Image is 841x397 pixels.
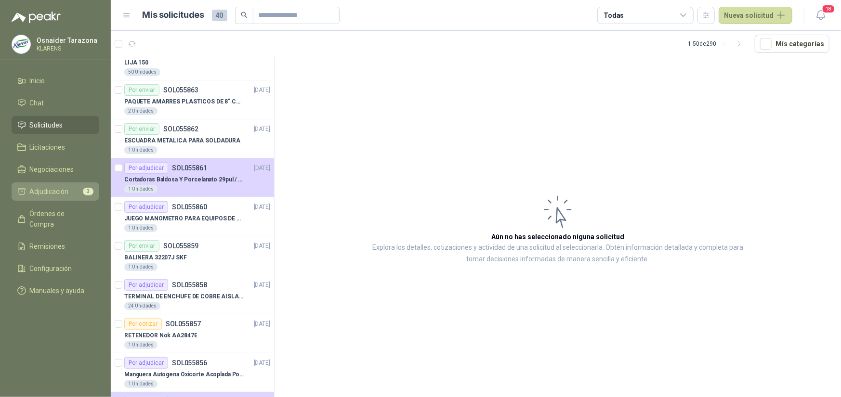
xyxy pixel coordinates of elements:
p: [DATE] [254,359,270,368]
span: Configuración [30,263,72,274]
div: 2 Unidades [124,107,158,115]
p: TERMINAL DE ENCHUFE DE COBRE AISLADO PARA 12AWG [124,292,244,301]
p: KLARENS [37,46,97,51]
div: 1 Unidades [124,380,158,388]
button: Nueva solicitud [719,7,792,24]
p: BALINERA 32207J SKF [124,253,187,262]
a: Licitaciones [12,138,99,156]
p: SOL055859 [163,243,198,249]
span: Negociaciones [30,164,74,175]
p: SOL055861 [172,165,207,171]
span: Licitaciones [30,142,66,153]
span: Inicio [30,76,45,86]
div: 1 Unidades [124,185,158,193]
p: SOL055862 [163,126,198,132]
p: SOL055857 [166,320,201,327]
a: Por cotizarSOL055857[DATE] RETENEDOR Nok AA2847E1 Unidades [111,314,274,353]
p: SOL055863 [163,87,198,93]
button: 18 [812,7,829,24]
div: Todas [604,10,624,21]
p: JUEGO MANOMETRO PARA EQUIPOS DE ARGON Y OXICORTE VICTOR [124,214,244,223]
p: SOL055856 [172,359,207,366]
span: Solicitudes [30,120,63,130]
div: Por adjudicar [124,279,168,291]
span: Órdenes de Compra [30,208,90,230]
span: Chat [30,98,44,108]
div: 24 Unidades [124,302,160,310]
p: [DATE] [254,242,270,251]
p: [DATE] [254,125,270,134]
a: Por adjudicarSOL055860[DATE] JUEGO MANOMETRO PARA EQUIPOS DE ARGON Y OXICORTE VICTOR1 Unidades [111,197,274,236]
p: [DATE] [254,164,270,173]
div: Por enviar [124,123,159,135]
a: Adjudicación3 [12,182,99,201]
a: Por enviarSOL055859[DATE] BALINERA 32207J SKF1 Unidades [111,236,274,275]
span: 3 [83,188,93,195]
span: search [241,12,248,18]
p: Osnaider Tarazona [37,37,97,44]
a: Por adjudicarSOL055861[DATE] Cortadoras Baldosa Y Porcelanato 29pul / 74cm - Truper 158271 Unidades [111,158,274,197]
a: Inicio [12,72,99,90]
a: Manuales y ayuda [12,282,99,300]
p: SOL055858 [172,282,207,288]
p: [DATE] [254,86,270,95]
div: 1 - 50 de 290 [688,36,747,51]
a: Por enviarSOL055863[DATE] PAQUETE AMARRES PLASTICOS DE 8" COLOR NEGRO2 Unidades [111,80,274,119]
a: Solicitudes [12,116,99,134]
span: Manuales y ayuda [30,285,85,296]
p: PAQUETE AMARRES PLASTICOS DE 8" COLOR NEGRO [124,97,244,106]
div: Por adjudicar [124,162,168,174]
div: Por adjudicar [124,201,168,213]
h1: Mis solicitudes [143,8,204,22]
h3: Aún no has seleccionado niguna solicitud [491,231,624,242]
div: Por cotizar [124,318,162,330]
a: Chat [12,94,99,112]
span: Adjudicación [30,186,69,197]
a: Por enviarSOL055864[DATE] LIJA 15050 Unidades [111,41,274,80]
p: LIJA 150 [124,58,148,67]
img: Logo peakr [12,12,61,23]
div: 1 Unidades [124,263,158,271]
div: Por enviar [124,84,159,96]
p: Manguera Autogena Oxicorte Acoplada Por 10 Metros [124,370,244,379]
a: Órdenes de Compra [12,205,99,233]
a: Por enviarSOL055862[DATE] ESCUADRA METALICA PARA SOLDADURA1 Unidades [111,119,274,158]
span: 40 [212,10,227,21]
img: Company Logo [12,35,30,53]
p: Explora los detalles, cotizaciones y actividad de una solicitud al seleccionarla. Obtén informaci... [371,242,745,265]
span: 18 [822,4,835,13]
div: Por adjudicar [124,357,168,369]
p: [DATE] [254,281,270,290]
p: Cortadoras Baldosa Y Porcelanato 29pul / 74cm - Truper 15827 [124,175,244,184]
div: 1 Unidades [124,341,158,349]
a: Remisiones [12,237,99,256]
div: 1 Unidades [124,146,158,154]
p: [DATE] [254,320,270,329]
a: Por adjudicarSOL055856[DATE] Manguera Autogena Oxicorte Acoplada Por 10 Metros1 Unidades [111,353,274,392]
button: Mís categorías [755,35,829,53]
p: SOL055860 [172,204,207,210]
span: Remisiones [30,241,66,252]
p: [DATE] [254,203,270,212]
a: Por adjudicarSOL055858[DATE] TERMINAL DE ENCHUFE DE COBRE AISLADO PARA 12AWG24 Unidades [111,275,274,314]
p: RETENEDOR Nok AA2847E [124,331,197,340]
div: 1 Unidades [124,224,158,232]
p: ESCUADRA METALICA PARA SOLDADURA [124,136,240,145]
a: Negociaciones [12,160,99,179]
a: Configuración [12,259,99,278]
div: Por enviar [124,240,159,252]
div: 50 Unidades [124,68,160,76]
